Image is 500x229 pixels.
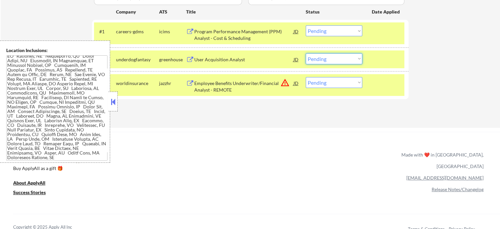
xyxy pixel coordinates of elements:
div: careers-gdms [116,28,159,35]
div: Employee Benefits Underwriter/Financial Analyst - REMOTE [194,80,294,93]
a: [EMAIL_ADDRESS][DOMAIN_NAME] [406,175,484,181]
div: icims [159,28,186,35]
div: JD [293,77,299,89]
a: Buy ApplyAll as a gift 🎁 [13,165,79,173]
a: About ApplyAll [13,180,55,188]
a: Release Notes/Changelog [432,186,484,192]
div: Title [186,9,299,15]
div: User Acquisition Analyst [194,56,294,63]
div: JD [293,53,299,65]
div: Status [306,6,362,17]
div: Made with ❤️ in [GEOGRAPHIC_DATA], [GEOGRAPHIC_DATA] [399,149,484,172]
u: About ApplyAll [13,180,45,186]
div: underdogfantasy [116,56,159,63]
a: Refer & earn free applications 👯‍♀️ [13,158,264,165]
button: warning_amber [280,78,290,87]
div: Date Applied [372,9,401,15]
div: greenhouse [159,56,186,63]
div: Location Inclusions: [6,47,107,54]
div: JD [293,25,299,37]
div: worldinsurance [116,80,159,87]
div: jazzhr [159,80,186,87]
div: Program Performance Management (PPM) Analyst - Cost & Scheduling [194,28,294,41]
div: Buy ApplyAll as a gift 🎁 [13,166,79,171]
div: Company [116,9,159,15]
a: Success Stories [13,189,55,197]
div: #1 [99,28,111,35]
u: Success Stories [13,189,46,195]
div: ATS [159,9,186,15]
